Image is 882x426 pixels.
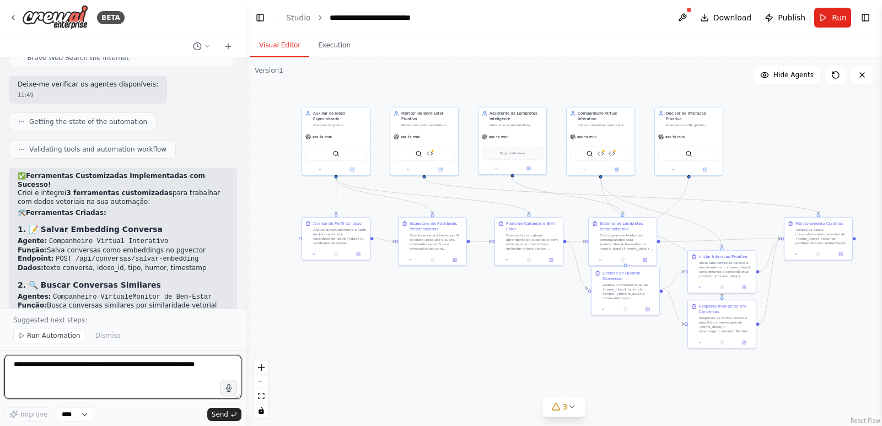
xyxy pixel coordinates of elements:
g: Edge from 278acebe-f274-47a5-9c45-7ad584091146 to 5b57ac1b-a942-41aa-9cce-82421ad3ac13 [470,239,492,244]
img: BraveSearchTool [587,150,593,157]
div: Sugestoes de Atividades PersonalizadasCom base na análise do perfil do idoso, pesquise e sugira a... [398,217,467,266]
img: Analisar Padroes Comportamentais [427,150,433,157]
button: No output available [614,306,637,312]
img: BraveSearchTool [416,150,422,157]
div: Version 1 [255,66,283,75]
strong: Dados: [18,264,44,272]
button: Click to speak your automation idea [220,380,237,396]
div: Com base na análise do perfil do idoso, pesquise e sugira atividades específicas e personalizadas... [410,233,463,251]
button: zoom in [254,360,268,375]
button: Visual Editor [250,34,309,57]
li: Salva conversas como embeddings no pgvector [18,246,228,255]
div: Analisar os gostos, necessidades e preferências de {nome_idoso}, fornecendo sugestões personaliza... [313,123,367,127]
span: gpt-4o-mini [577,134,596,139]
button: Switch to previous chat [189,40,215,53]
g: Edge from 4335cfb8-048c-4ccd-9bc2-9688ee6423cb to 578875a1-3fe8-43c1-bb4d-15c9b42055a6 [660,236,781,244]
img: Buscar Conversas Similares [609,150,615,157]
li: Busca conversas similares por similaridade vetorial [18,301,228,310]
a: React Flow attribution [851,418,880,424]
strong: Endpoint: [18,255,53,262]
button: Open in side panel [638,306,657,312]
button: Download [696,8,756,28]
g: Edge from 0910ab4b-e8a9-4cda-94c0-e6a3eb688a6c to fb24c6c7-8b1d-4468-833f-9c25f4014ce8 [334,179,339,214]
code: Companheiro Virtual [53,293,128,301]
div: BETA [97,11,125,24]
g: Edge from 0910ab4b-e8a9-4cda-94c0-e6a3eb688a6c to 5b57ac1b-a942-41aa-9cce-82421ad3ac13 [334,179,532,214]
strong: Função: [18,246,47,254]
div: Gerenciar e personalizar lembretes para {nome_idoso}, incluindo medicamentos, consultas médicas, ... [490,123,543,127]
div: Monitor de Bem-Estar Proativo [401,111,455,122]
span: Run [832,12,847,23]
button: Start a new chat [219,40,237,53]
g: Edge from b53aea99-d0c1-46c4-9d9a-c879935c8a05 to 578875a1-3fe8-43c1-bb4d-15c9b42055a6 [760,236,781,327]
li: texto conversa, idoso_id, tipo, humor, timestamp [18,264,228,273]
strong: Função: [18,301,47,309]
div: Analise de Perfil do IdosoAnalise detalhadamente o perfil de {nome_idoso}, considerando idade ({i... [302,217,370,261]
div: Monitoramento Continuo [795,221,843,227]
button: Open in side panel [349,251,368,257]
g: Edge from 1bf0a307-9c3c-41a4-9eed-151851f7db90 to 0ebf8f22-fb5e-4a2b-afc4-44d5b387905d [663,269,685,291]
span: Publish [778,12,805,23]
button: Open in side panel [425,166,456,173]
button: Run [814,8,851,28]
p: Deixe-me verificar os agentes disponíveis: [18,80,158,89]
div: Monitoramento ContinuoAnalise os dados comportamentais recentes de {nome_idoso} incluindo padrões... [784,217,853,261]
button: No output available [324,251,347,257]
div: Decisor de Interacao ProativaAnalisar o perfil, gostos, horários preferenciais e padrões comporta... [654,107,723,176]
span: gpt-4o-mini [313,134,332,139]
button: No output available [421,256,444,263]
div: Decisao de Quando Conversar [603,271,656,282]
button: Improve [4,407,52,422]
img: Logo [22,5,88,30]
button: Show right sidebar [858,10,873,25]
div: Companheiro Virtual Interativo [578,111,631,122]
button: Publish [760,8,810,28]
strong: Agentes: [18,293,51,300]
button: Open in side panel [337,166,368,173]
span: Run Automation [27,331,80,340]
button: Open in side panel [831,251,850,257]
button: Open in side panel [542,256,561,263]
strong: Agente: [18,237,47,245]
div: Analise de Perfil do Idoso [313,221,362,227]
g: Edge from 5b57ac1b-a942-41aa-9cce-82421ad3ac13 to 1bf0a307-9c3c-41a4-9eed-151851f7db90 [567,239,588,291]
button: Open in side panel [735,284,754,290]
span: Send [212,410,228,419]
strong: 3 ferramentas customizadas [66,189,172,197]
g: Edge from 0ebf8f22-fb5e-4a2b-afc4-44d5b387905d to 578875a1-3fe8-43c1-bb4d-15c9b42055a6 [760,236,781,274]
span: Hide Agents [773,71,814,79]
div: 11:49 [18,91,158,99]
div: Monitorar continuamente o bem-estar de {nome_idoso}, detectando padrões de comportamento, necessi... [401,123,455,127]
g: Edge from 0910ab4b-e8a9-4cda-94c0-e6a3eb688a6c to 278acebe-f274-47a5-9c45-7ad584091146 [334,179,435,214]
li: e [18,293,228,302]
div: Sistema de Lembretes Personalizados [600,221,653,232]
div: Assistente de Lembretes Inteligente [490,111,543,122]
div: Companheiro Virtual InterativoIniciar conversas naturais e estimulantes com {nome_idoso}, proporc... [566,107,635,176]
span: gpt-4o-mini [401,134,420,139]
nav: breadcrumb [286,12,428,23]
div: Auxiliar de Idoso Especializado [313,111,367,122]
span: Download [713,12,752,23]
h2: ✅ [18,172,228,189]
div: Assistente de Lembretes InteligenteGerenciar e personalizar lembretes para {nome_idoso}, incluind... [478,107,547,175]
button: Run Automation [13,328,85,343]
button: fit view [254,389,268,403]
div: Decisor de Interacao Proativa [666,111,719,122]
div: Inicie uma conversa natural e envolvente com {nome_idoso}, considerando o contexto atual (horário... [699,261,752,278]
strong: Ferramentas Criadas: [26,209,106,217]
button: Open in side panel [513,165,544,172]
button: No output available [806,251,830,257]
button: Execution [309,34,359,57]
button: No output available [611,256,634,263]
button: Open in side panel [601,166,633,173]
g: Edge from 48722f2a-3d83-433d-9950-52777bc18135 to 0ebf8f22-fb5e-4a2b-afc4-44d5b387905d [598,179,725,247]
div: Monitor de Bem-Estar ProativoMonitorar continuamente o bem-estar de {nome_idoso}, detectando padr... [390,107,459,176]
div: Iniciar conversas naturais e estimulantes com {nome_idoso}, proporcionando companhia virtual atra... [578,123,631,127]
div: Resposta Inteligente em ConversasResponda de forma natural e empática à mensagem de {nome_idoso}:... [687,300,756,349]
div: Sugestoes de Atividades Personalizadas [410,221,463,232]
button: Open in side panel [690,166,721,173]
div: Sistema de Lembretes PersonalizadosCrie e gerencie lembretes personalizados para {nome_idoso} bas... [588,217,657,266]
g: Edge from 1bf0a307-9c3c-41a4-9eed-151851f7db90 to b53aea99-d0c1-46c4-9d9a-c879935c8a05 [663,285,685,327]
span: gpt-4o-mini [665,134,685,139]
a: Studio [286,13,311,22]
